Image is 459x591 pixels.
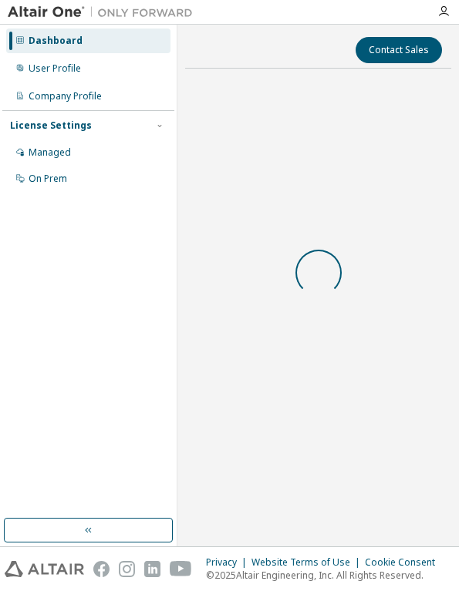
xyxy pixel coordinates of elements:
[10,119,92,132] div: License Settings
[356,37,442,63] button: Contact Sales
[119,561,135,577] img: instagram.svg
[170,561,192,577] img: youtube.svg
[206,569,444,582] p: © 2025 Altair Engineering, Inc. All Rights Reserved.
[29,146,71,159] div: Managed
[206,556,251,569] div: Privacy
[29,90,102,102] div: Company Profile
[29,35,83,47] div: Dashboard
[29,173,67,185] div: On Prem
[251,556,365,569] div: Website Terms of Use
[5,561,84,577] img: altair_logo.svg
[93,561,110,577] img: facebook.svg
[29,62,81,75] div: User Profile
[144,561,160,577] img: linkedin.svg
[365,556,444,569] div: Cookie Consent
[8,5,201,20] img: Altair One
